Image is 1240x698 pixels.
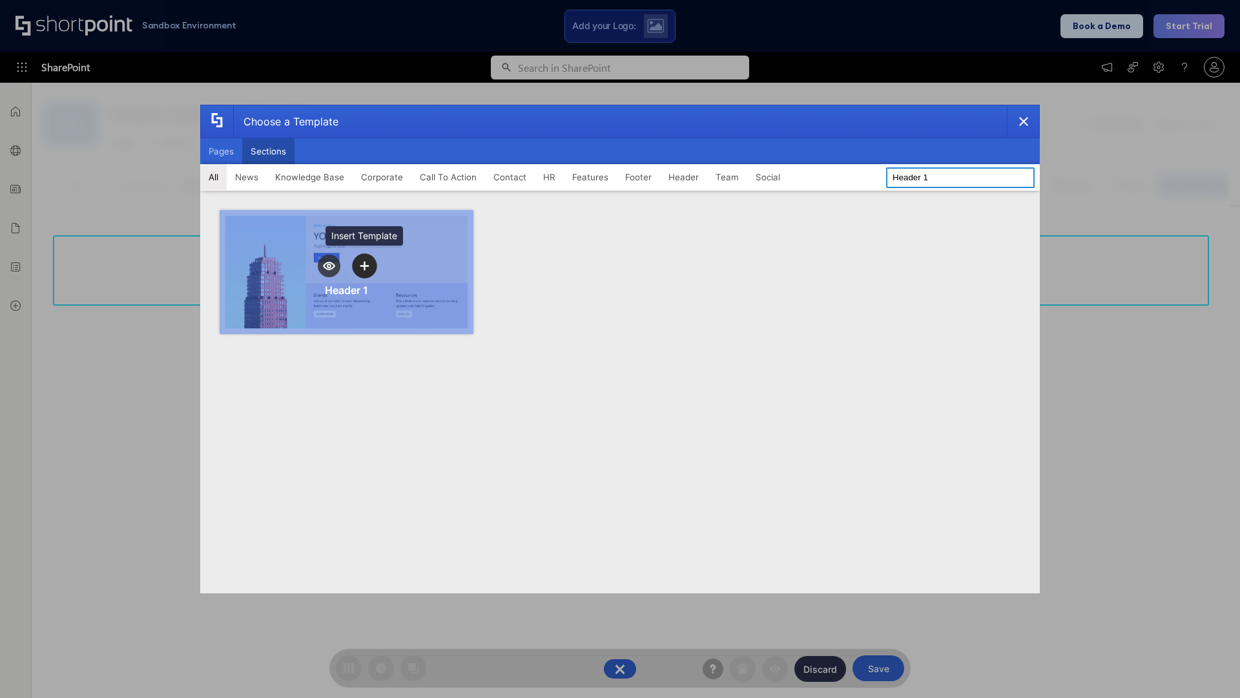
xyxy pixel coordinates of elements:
[353,164,411,190] button: Corporate
[535,164,564,190] button: HR
[200,164,227,190] button: All
[660,164,707,190] button: Header
[564,164,617,190] button: Features
[200,105,1040,593] div: template selector
[242,138,294,164] button: Sections
[200,138,242,164] button: Pages
[617,164,660,190] button: Footer
[227,164,267,190] button: News
[233,105,338,138] div: Choose a Template
[485,164,535,190] button: Contact
[747,164,789,190] button: Social
[411,164,485,190] button: Call To Action
[707,164,747,190] button: Team
[325,284,368,297] div: Header 1
[267,164,353,190] button: Knowledge Base
[886,167,1035,188] input: Search
[1175,636,1240,698] iframe: Chat Widget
